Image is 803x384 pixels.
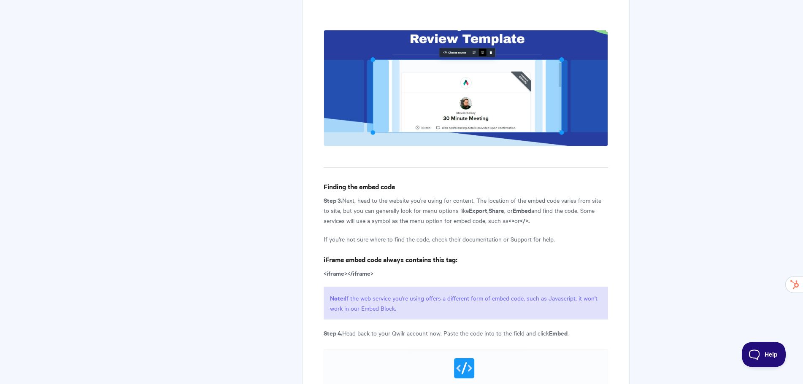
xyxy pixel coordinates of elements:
p: If the web service you're using offers a different form of embed code, such as Javascript, it won... [324,287,608,320]
h4: Finding the embed code [324,181,608,192]
strong: Step 4. [324,328,342,337]
strong: </>. [520,216,530,225]
strong: <> [508,216,514,225]
strong: <iframe></iframe> [324,269,373,277]
strong: Note: [330,293,345,302]
p: Next, head to the website you're using for content. The location of the embed code varies from si... [324,195,608,226]
b: Embed [549,328,568,337]
strong: Step 3. [324,196,342,204]
iframe: Toggle Customer Support [742,342,786,367]
strong: Export [469,206,487,215]
h4: iFrame embed code always contains this tag: [324,254,608,265]
strong: Share [489,206,504,215]
strong: Embed [513,206,531,215]
p: If you're not sure where to find the code, check their documentation or Support for help. [324,234,608,244]
p: Head back to your Qwilr account now. Paste the code into to the field and click . [324,328,608,338]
